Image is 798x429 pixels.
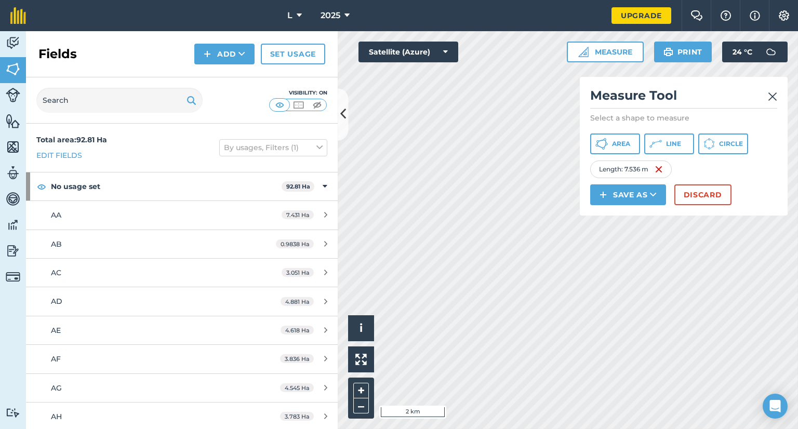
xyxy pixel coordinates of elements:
[10,7,26,24] img: fieldmargin Logo
[720,10,732,21] img: A question mark icon
[51,268,61,277] span: AC
[358,42,458,62] button: Satellite (Azure)
[26,374,338,402] a: AG4.545 Ha
[194,44,255,64] button: Add
[6,88,20,102] img: svg+xml;base64,PD94bWwgdmVyc2lvbj0iMS4wIiBlbmNvZGluZz0idXRmLTgiPz4KPCEtLSBHZW5lcmF0b3I6IEFkb2JlIE...
[761,42,781,62] img: svg+xml;base64,PD94bWwgdmVyc2lvbj0iMS4wIiBlbmNvZGluZz0idXRmLTgiPz4KPCEtLSBHZW5lcmF0b3I6IEFkb2JlIE...
[280,412,314,421] span: 3.783 Ha
[698,133,748,154] button: Circle
[578,47,589,57] img: Ruler icon
[6,139,20,155] img: svg+xml;base64,PHN2ZyB4bWxucz0iaHR0cDovL3d3dy53My5vcmcvMjAwMC9zdmciIHdpZHRoPSI1NiIgaGVpZ2h0PSI2MC...
[51,210,61,220] span: AA
[768,90,777,103] img: svg+xml;base64,PHN2ZyB4bWxucz0iaHR0cDovL3d3dy53My5vcmcvMjAwMC9zdmciIHdpZHRoPSIyMiIgaGVpZ2h0PSIzMC...
[51,354,61,364] span: AF
[286,183,310,190] strong: 92.81 Ha
[600,189,607,201] img: svg+xml;base64,PHN2ZyB4bWxucz0iaHR0cDovL3d3dy53My5vcmcvMjAwMC9zdmciIHdpZHRoPSIxNCIgaGVpZ2h0PSIyNC...
[567,42,644,62] button: Measure
[281,297,314,306] span: 4.881 Ha
[6,35,20,51] img: svg+xml;base64,PD94bWwgdmVyc2lvbj0iMS4wIiBlbmNvZGluZz0idXRmLTgiPz4KPCEtLSBHZW5lcmF0b3I6IEFkb2JlIE...
[750,9,760,22] img: svg+xml;base64,PHN2ZyB4bWxucz0iaHR0cDovL3d3dy53My5vcmcvMjAwMC9zdmciIHdpZHRoPSIxNyIgaGVpZ2h0PSIxNy...
[719,140,743,148] span: Circle
[281,326,314,334] span: 4.618 Ha
[26,259,338,287] a: AC3.051 Ha
[273,100,286,110] img: svg+xml;base64,PHN2ZyB4bWxucz0iaHR0cDovL3d3dy53My5vcmcvMjAwMC9zdmciIHdpZHRoPSI1MCIgaGVpZ2h0PSI0MC...
[722,42,788,62] button: 24 °C
[590,113,777,123] p: Select a shape to measure
[6,113,20,129] img: svg+xml;base64,PHN2ZyB4bWxucz0iaHR0cDovL3d3dy53My5vcmcvMjAwMC9zdmciIHdpZHRoPSI1NiIgaGVpZ2h0PSI2MC...
[287,9,292,22] span: L
[26,345,338,373] a: AF3.836 Ha
[51,172,282,200] strong: No usage set
[219,139,327,156] button: By usages, Filters (1)
[280,383,314,392] span: 4.545 Ha
[590,87,777,109] h2: Measure Tool
[655,163,663,176] img: svg+xml;base64,PHN2ZyB4bWxucz0iaHR0cDovL3d3dy53My5vcmcvMjAwMC9zdmciIHdpZHRoPSIxNiIgaGVpZ2h0PSIyNC...
[6,61,20,77] img: svg+xml;base64,PHN2ZyB4bWxucz0iaHR0cDovL3d3dy53My5vcmcvMjAwMC9zdmciIHdpZHRoPSI1NiIgaGVpZ2h0PSI2MC...
[51,297,62,306] span: AD
[6,217,20,233] img: svg+xml;base64,PD94bWwgdmVyc2lvbj0iMS4wIiBlbmNvZGluZz0idXRmLTgiPz4KPCEtLSBHZW5lcmF0b3I6IEFkb2JlIE...
[355,354,367,365] img: Four arrows, one pointing top left, one top right, one bottom right and the last bottom left
[26,316,338,344] a: AE4.618 Ha
[590,160,672,178] div: Length : 7.536 m
[611,7,671,24] a: Upgrade
[654,42,712,62] button: Print
[6,165,20,181] img: svg+xml;base64,PD94bWwgdmVyc2lvbj0iMS4wIiBlbmNvZGluZz0idXRmLTgiPz4KPCEtLSBHZW5lcmF0b3I6IEFkb2JlIE...
[26,201,338,229] a: AA7.431 Ha
[51,239,62,249] span: AB
[37,180,46,193] img: svg+xml;base64,PHN2ZyB4bWxucz0iaHR0cDovL3d3dy53My5vcmcvMjAwMC9zdmciIHdpZHRoPSIxOCIgaGVpZ2h0PSIyNC...
[6,191,20,207] img: svg+xml;base64,PD94bWwgdmVyc2lvbj0iMS4wIiBlbmNvZGluZz0idXRmLTgiPz4KPCEtLSBHZW5lcmF0b3I6IEFkb2JlIE...
[187,94,196,106] img: svg+xml;base64,PHN2ZyB4bWxucz0iaHR0cDovL3d3dy53My5vcmcvMjAwMC9zdmciIHdpZHRoPSIxOSIgaGVpZ2h0PSIyNC...
[282,210,314,219] span: 7.431 Ha
[778,10,790,21] img: A cog icon
[590,133,640,154] button: Area
[204,48,211,60] img: svg+xml;base64,PHN2ZyB4bWxucz0iaHR0cDovL3d3dy53My5vcmcvMjAwMC9zdmciIHdpZHRoPSIxNCIgaGVpZ2h0PSIyNC...
[360,321,363,334] span: i
[311,100,324,110] img: svg+xml;base64,PHN2ZyB4bWxucz0iaHR0cDovL3d3dy53My5vcmcvMjAwMC9zdmciIHdpZHRoPSI1MCIgaGVpZ2h0PSI0MC...
[733,42,752,62] span: 24 ° C
[353,398,369,413] button: –
[26,230,338,258] a: AB0.9838 Ha
[763,394,788,419] div: Open Intercom Messenger
[321,9,340,22] span: 2025
[644,133,694,154] button: Line
[590,184,666,205] button: Save as
[612,140,630,148] span: Area
[666,140,681,148] span: Line
[6,243,20,259] img: svg+xml;base64,PD94bWwgdmVyc2lvbj0iMS4wIiBlbmNvZGluZz0idXRmLTgiPz4KPCEtLSBHZW5lcmF0b3I6IEFkb2JlIE...
[26,172,338,200] div: No usage set92.81 Ha
[36,88,203,113] input: Search
[36,150,82,161] a: Edit fields
[261,44,325,64] a: Set usage
[36,135,107,144] strong: Total area : 92.81 Ha
[38,46,77,62] h2: Fields
[674,184,731,205] button: Discard
[353,383,369,398] button: +
[6,408,20,418] img: svg+xml;base64,PD94bWwgdmVyc2lvbj0iMS4wIiBlbmNvZGluZz0idXRmLTgiPz4KPCEtLSBHZW5lcmF0b3I6IEFkb2JlIE...
[6,270,20,284] img: svg+xml;base64,PD94bWwgdmVyc2lvbj0iMS4wIiBlbmNvZGluZz0idXRmLTgiPz4KPCEtLSBHZW5lcmF0b3I6IEFkb2JlIE...
[280,354,314,363] span: 3.836 Ha
[51,412,62,421] span: AH
[51,383,62,393] span: AG
[348,315,374,341] button: i
[276,239,314,248] span: 0.9838 Ha
[663,46,673,58] img: svg+xml;base64,PHN2ZyB4bWxucz0iaHR0cDovL3d3dy53My5vcmcvMjAwMC9zdmciIHdpZHRoPSIxOSIgaGVpZ2h0PSIyNC...
[269,89,327,97] div: Visibility: On
[292,100,305,110] img: svg+xml;base64,PHN2ZyB4bWxucz0iaHR0cDovL3d3dy53My5vcmcvMjAwMC9zdmciIHdpZHRoPSI1MCIgaGVpZ2h0PSI0MC...
[282,268,314,277] span: 3.051 Ha
[51,326,61,335] span: AE
[26,287,338,315] a: AD4.881 Ha
[690,10,703,21] img: Two speech bubbles overlapping with the left bubble in the forefront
